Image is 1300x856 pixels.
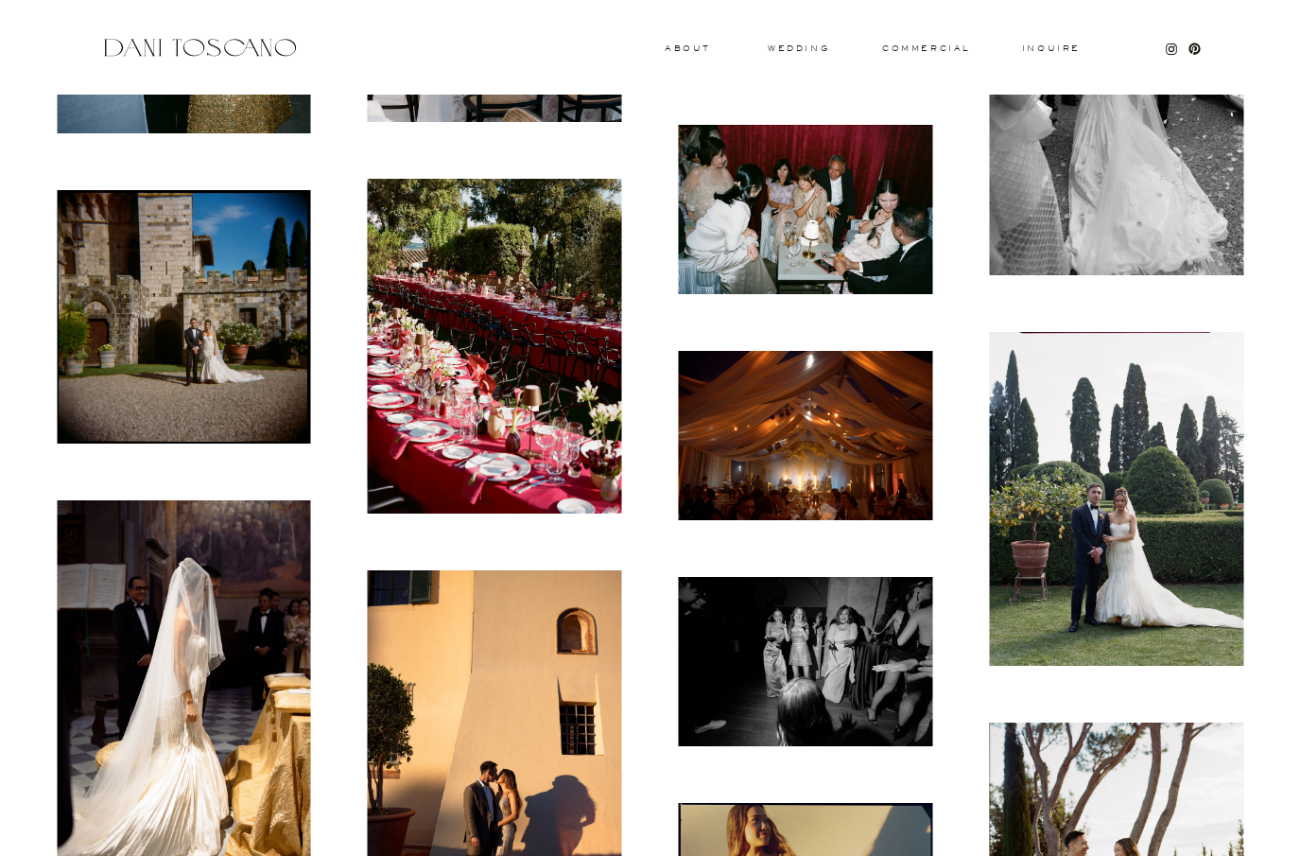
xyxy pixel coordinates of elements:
a: commercial [882,44,969,52]
a: Inquire [1021,44,1082,54]
a: About [665,44,706,51]
a: wedding [768,44,829,51]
